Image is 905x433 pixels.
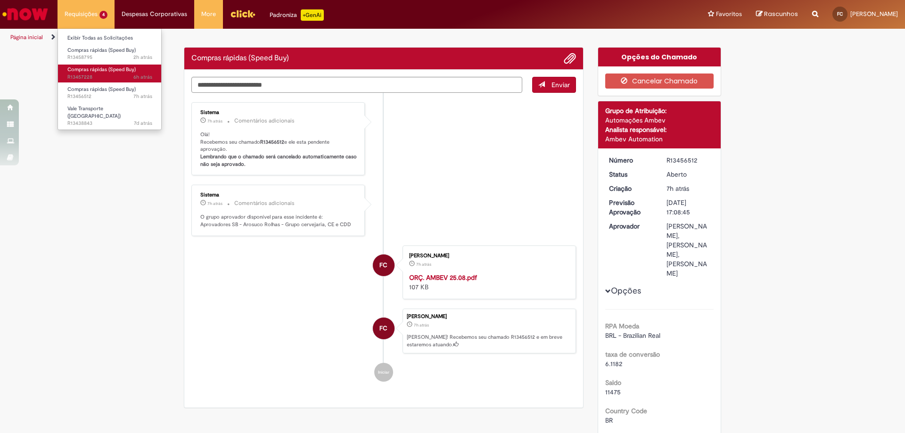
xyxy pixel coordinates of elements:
[602,170,660,179] dt: Status
[191,77,522,93] textarea: Digite sua mensagem aqui...
[200,110,357,115] div: Sistema
[191,54,289,63] h2: Compras rápidas (Speed Buy) Histórico de tíquete
[191,93,576,392] ul: Histórico de tíquete
[598,48,721,66] div: Opções do Chamado
[605,407,647,415] b: Country Code
[99,11,107,19] span: 4
[602,155,660,165] dt: Número
[532,77,576,93] button: Enviar
[133,93,152,100] time: 28/08/2025 10:08:47
[666,184,710,193] div: 28/08/2025 10:08:45
[207,201,222,206] span: 7h atrás
[564,52,576,65] button: Adicionar anexos
[605,134,714,144] div: Ambev Automation
[67,105,121,120] span: Vale Transporte ([GEOGRAPHIC_DATA])
[200,213,357,228] p: O grupo aprovador disponível para esse incidente é: Aprovadores SB - Arosuco Rolhas - Grupo cerve...
[416,261,431,267] time: 28/08/2025 10:08:42
[234,117,295,125] small: Comentários adicionais
[207,201,222,206] time: 28/08/2025 10:08:53
[191,309,576,354] li: Flavia Alessandra Nunes Cardoso
[200,131,357,168] p: Olá! Recebemos seu chamado e ele esta pendente aprovação.
[850,10,898,18] span: [PERSON_NAME]
[58,65,162,82] a: Aberto R13457228 : Compras rápidas (Speed Buy)
[602,221,660,231] dt: Aprovador
[301,9,324,21] p: +GenAi
[134,120,152,127] span: 7d atrás
[414,322,429,328] time: 28/08/2025 10:08:45
[67,54,152,61] span: R13458795
[605,331,660,340] span: BRL - Brazilian Real
[373,318,395,339] div: Flavia Alessandra Nunes Cardoso
[230,7,255,21] img: click_logo_yellow_360x200.png
[666,155,710,165] div: R13456512
[67,86,136,93] span: Compras rápidas (Speed Buy)
[605,74,714,89] button: Cancelar Chamado
[379,317,387,340] span: FC
[764,9,798,18] span: Rascunhos
[605,378,621,387] b: Saldo
[666,184,689,193] span: 7h atrás
[666,170,710,179] div: Aberto
[416,261,431,267] span: 7h atrás
[605,416,613,425] span: BR
[602,198,660,217] dt: Previsão Aprovação
[407,314,571,319] div: [PERSON_NAME]
[58,33,162,43] a: Exibir Todas as Solicitações
[7,29,596,46] ul: Trilhas de página
[716,9,742,19] span: Favoritos
[605,125,714,134] div: Analista responsável:
[67,93,152,100] span: R13456512
[201,9,216,19] span: More
[605,359,622,368] span: 6.1182
[837,11,843,17] span: FC
[605,350,660,359] b: taxa de conversão
[409,253,566,259] div: [PERSON_NAME]
[602,184,660,193] dt: Criação
[122,9,187,19] span: Despesas Corporativas
[133,54,152,61] span: 2h atrás
[414,322,429,328] span: 7h atrás
[605,388,621,396] span: 11475
[67,47,136,54] span: Compras rápidas (Speed Buy)
[1,5,49,24] img: ServiceNow
[10,33,43,41] a: Página inicial
[133,74,152,81] span: 6h atrás
[58,104,162,124] a: Aberto R13438843 : Vale Transporte (VT)
[270,9,324,21] div: Padroniza
[260,139,284,146] b: R13456512
[666,184,689,193] time: 28/08/2025 10:08:45
[207,118,222,124] span: 7h atrás
[67,66,136,73] span: Compras rápidas (Speed Buy)
[756,10,798,19] a: Rascunhos
[666,221,710,278] div: [PERSON_NAME], [PERSON_NAME], [PERSON_NAME]
[58,84,162,102] a: Aberto R13456512 : Compras rápidas (Speed Buy)
[133,74,152,81] time: 28/08/2025 11:33:34
[234,199,295,207] small: Comentários adicionais
[134,120,152,127] time: 22/08/2025 09:53:33
[551,81,570,89] span: Enviar
[65,9,98,19] span: Requisições
[666,198,710,217] div: [DATE] 17:08:45
[605,106,714,115] div: Grupo de Atribuição:
[58,28,162,130] ul: Requisições
[200,153,358,168] b: Lembrando que o chamado será cancelado automaticamente caso não seja aprovado.
[67,120,152,127] span: R13438843
[407,334,571,348] p: [PERSON_NAME]! Recebemos seu chamado R13456512 e em breve estaremos atuando.
[58,45,162,63] a: Aberto R13458795 : Compras rápidas (Speed Buy)
[373,254,395,276] div: Flavia Alessandra Nunes Cardoso
[207,118,222,124] time: 28/08/2025 10:08:58
[200,192,357,198] div: Sistema
[133,54,152,61] time: 28/08/2025 15:42:51
[67,74,152,81] span: R13457228
[605,322,639,330] b: RPA Moeda
[605,115,714,125] div: Automações Ambev
[133,93,152,100] span: 7h atrás
[379,254,387,277] span: FC
[409,273,477,282] a: ORÇ. AMBEV 25.08.pdf
[409,273,566,292] div: 107 KB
